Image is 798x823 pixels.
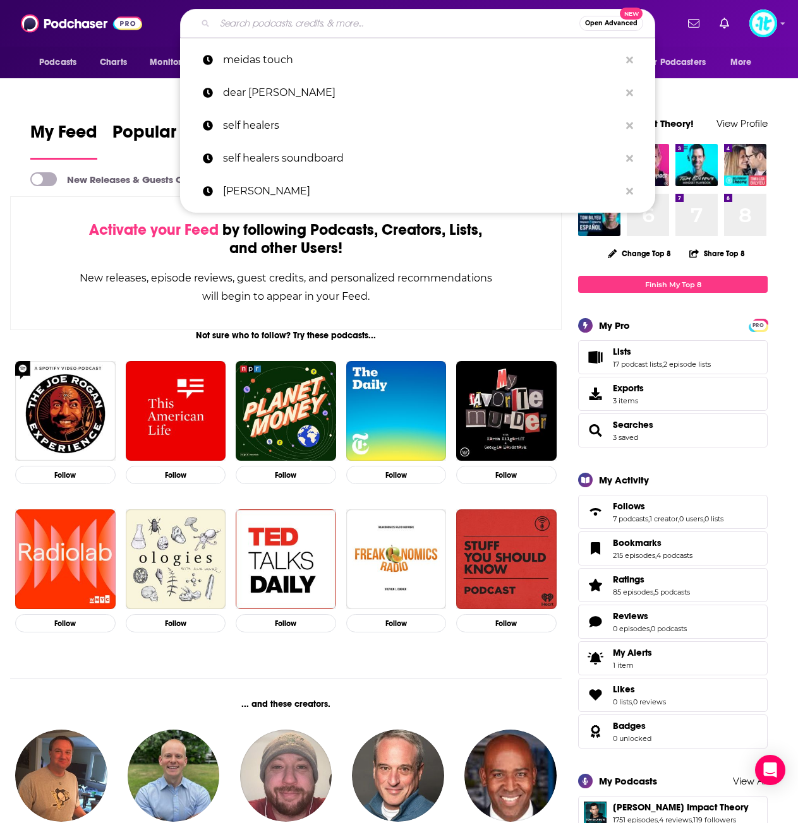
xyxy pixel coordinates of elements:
[583,649,608,667] span: My Alerts
[30,121,97,160] a: My Feed
[613,624,650,633] a: 0 episodes
[645,54,706,71] span: For Podcasters
[583,503,608,521] a: Follows
[749,9,777,37] span: Logged in as ImpactTheory
[613,684,635,695] span: Likes
[15,730,107,822] a: Matt Williamson
[724,144,766,186] a: Relationship Theory
[112,121,220,160] a: Popular Feed
[585,20,638,27] span: Open Advanced
[613,382,644,394] span: Exports
[15,509,116,610] img: Radiolab
[180,142,655,175] a: self healers soundboard
[126,509,226,610] img: Ologies with Alie Ward
[683,13,704,34] a: Show notifications dropdown
[112,121,220,150] span: Popular Feed
[613,537,662,548] span: Bookmarks
[100,54,127,71] span: Charts
[39,54,76,71] span: Podcasts
[613,661,652,670] span: 1 item
[456,509,557,610] img: Stuff You Should Know
[223,44,620,76] p: meidas touch
[613,720,651,731] a: Badges
[180,44,655,76] a: meidas touch
[613,610,687,622] a: Reviews
[583,422,608,439] a: Searches
[613,684,666,695] a: Likes
[751,321,766,330] span: PRO
[223,175,620,208] p: nicole lepan
[578,340,768,374] span: Lists
[613,574,644,585] span: Ratings
[15,614,116,632] button: Follow
[613,697,632,706] a: 0 lists
[679,514,703,523] a: 0 users
[346,614,447,632] button: Follow
[352,730,444,822] img: Dan Bernstein
[655,551,656,560] span: ,
[749,9,777,37] img: User Profile
[236,614,336,632] button: Follow
[613,346,631,357] span: Lists
[620,8,643,20] span: New
[675,144,718,186] img: Tom Bilyeu's Mindset Playbook
[716,117,768,129] a: View Profile
[456,361,557,461] img: My Favorite Murder with Karen Kilgariff and Georgia Hardstark
[578,678,768,712] span: Likes
[464,730,557,822] a: Marshall Harris
[128,730,220,822] img: James Rapien
[599,319,630,331] div: My Pro
[89,220,219,239] span: Activate your Feed
[613,500,645,512] span: Follows
[150,54,195,71] span: Monitoring
[733,775,768,787] a: View All
[346,361,447,461] a: The Daily
[633,697,666,706] a: 0 reviews
[650,624,651,633] span: ,
[223,142,620,175] p: self healers soundboard
[346,509,447,610] a: Freakonomics Radio
[92,50,135,74] a: Charts
[613,720,646,731] span: Badges
[180,109,655,142] a: self healers
[236,361,336,461] img: Planet Money
[613,419,653,430] span: Searches
[662,360,663,369] span: ,
[613,734,651,743] a: 0 unlocked
[678,514,679,523] span: ,
[583,686,608,704] a: Likes
[583,723,608,740] a: Badges
[456,466,557,484] button: Follow
[74,269,498,305] div: New releases, episode reviews, guest credits, and personalized recommendations will begin to appe...
[613,802,748,813] a: Tom Bilyeu's Impact Theory
[236,509,336,610] a: TED Talks Daily
[141,50,211,74] button: open menu
[578,413,768,447] span: Searches
[583,613,608,631] a: Reviews
[613,551,655,560] a: 215 episodes
[578,605,768,639] span: Reviews
[613,500,723,512] a: Follows
[578,194,620,236] img: Tom Bilyeu Español
[180,9,655,38] div: Search podcasts, credits, & more...
[126,361,226,461] img: This American Life
[599,775,657,787] div: My Podcasts
[236,466,336,484] button: Follow
[730,54,752,71] span: More
[10,699,562,709] div: ... and these creators.
[583,540,608,557] a: Bookmarks
[21,11,142,35] img: Podchaser - Follow, Share and Rate Podcasts
[223,76,620,109] p: dear chelsea
[653,588,655,596] span: ,
[240,730,332,822] a: Alex Clancy
[613,360,662,369] a: 17 podcast lists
